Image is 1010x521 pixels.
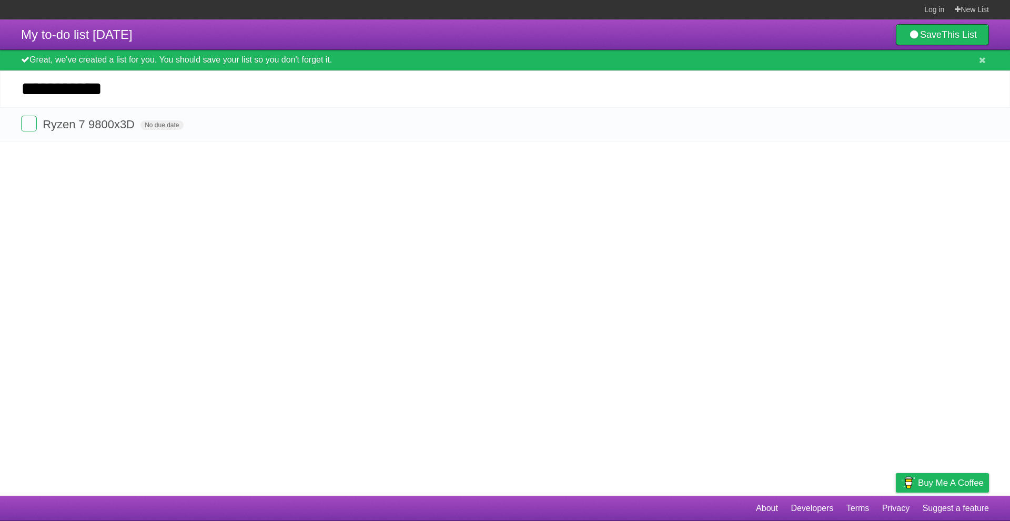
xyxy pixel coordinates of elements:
span: No due date [140,120,183,130]
b: This List [942,29,977,40]
a: Suggest a feature [923,498,989,518]
a: Developers [791,498,833,518]
a: Terms [846,498,870,518]
label: Done [21,116,37,131]
a: SaveThis List [896,24,989,45]
img: Buy me a coffee [901,474,915,492]
a: Privacy [882,498,910,518]
span: Buy me a coffee [918,474,984,492]
a: About [756,498,778,518]
span: Ryzen 7 9800x3D [43,118,137,131]
span: My to-do list [DATE] [21,27,133,42]
a: Buy me a coffee [896,473,989,493]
